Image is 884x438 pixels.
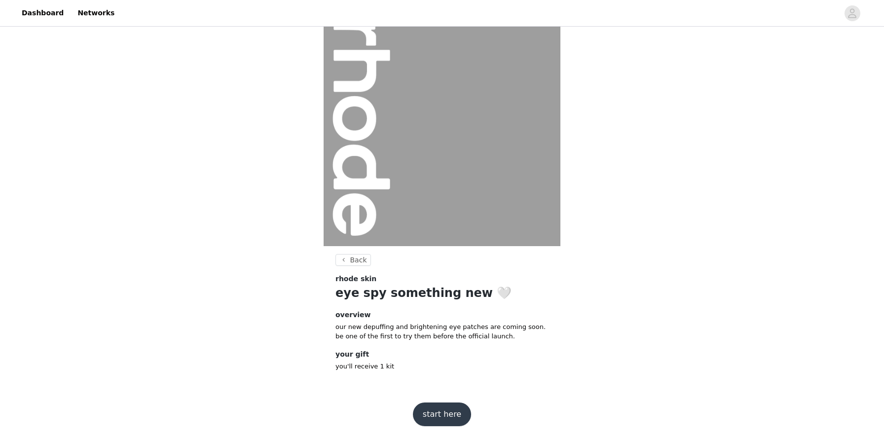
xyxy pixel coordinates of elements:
div: avatar [847,5,857,21]
button: Back [335,254,371,266]
button: start here [413,402,471,426]
h1: eye spy something new 🤍 [335,284,549,302]
p: our new depuffing and brightening eye patches are coming soon. be one of the first to try them be... [335,322,549,341]
h4: overview [335,310,549,320]
a: Dashboard [16,2,70,24]
a: Networks [72,2,120,24]
h4: your gift [335,349,549,360]
span: rhode skin [335,274,376,284]
img: campaign image [324,9,560,246]
p: you'll receive 1 kit [335,362,549,371]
